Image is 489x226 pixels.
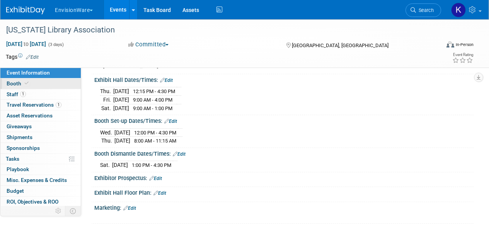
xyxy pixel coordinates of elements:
[7,134,32,140] span: Shipments
[94,115,474,125] div: Booth Set-up Dates/Times:
[7,102,61,108] span: Travel Reservations
[65,206,81,216] td: Toggle Event Tabs
[405,40,474,52] div: Event Format
[6,53,39,61] td: Tags
[126,41,172,49] button: Committed
[6,156,19,162] span: Tasks
[0,143,81,153] a: Sponsorships
[132,162,171,168] span: 1:00 PM - 4:30 PM
[133,105,172,111] span: 9:00 AM - 1:00 PM
[7,80,30,87] span: Booth
[100,104,113,112] td: Sat.
[153,190,166,196] a: Edit
[6,41,46,48] span: [DATE] [DATE]
[7,188,24,194] span: Budget
[7,91,26,97] span: Staff
[100,128,114,137] td: Wed.
[134,130,176,136] span: 12:00 PM - 4:30 PM
[20,91,26,97] span: 1
[113,104,129,112] td: [DATE]
[100,87,113,96] td: Thu.
[7,166,29,172] span: Playbook
[7,145,40,151] span: Sponsorships
[406,3,441,17] a: Search
[0,132,81,143] a: Shipments
[0,78,81,89] a: Booth
[100,137,114,145] td: Thu.
[94,74,474,84] div: Exhibit Hall Dates/Times:
[100,96,113,104] td: Fri.
[7,177,67,183] span: Misc. Expenses & Credits
[0,110,81,121] a: Asset Reservations
[0,164,81,175] a: Playbook
[0,197,81,207] a: ROI, Objectives & ROO
[164,119,177,124] a: Edit
[0,68,81,78] a: Event Information
[292,42,388,48] span: [GEOGRAPHIC_DATA], [GEOGRAPHIC_DATA]
[22,41,30,47] span: to
[452,53,473,57] div: Event Rating
[3,23,434,37] div: [US_STATE] Library Association
[94,202,474,212] div: Marketing:
[0,121,81,132] a: Giveaways
[7,70,50,76] span: Event Information
[0,154,81,164] a: Tasks
[25,81,29,85] i: Booth reservation complete
[114,137,130,145] td: [DATE]
[0,89,81,100] a: Staff1
[94,172,474,182] div: Exhibitor Prospectus:
[100,161,112,169] td: Sat.
[455,42,474,48] div: In-Person
[416,7,434,13] span: Search
[113,87,129,96] td: [DATE]
[0,100,81,110] a: Travel Reservations1
[52,206,65,216] td: Personalize Event Tab Strip
[149,176,162,181] a: Edit
[48,42,64,47] span: (3 days)
[113,96,129,104] td: [DATE]
[94,148,474,158] div: Booth Dismantle Dates/Times:
[133,97,172,103] span: 9:00 AM - 4:00 PM
[446,41,454,48] img: Format-Inperson.png
[7,112,53,119] span: Asset Reservations
[7,199,58,205] span: ROI, Objectives & ROO
[26,54,39,60] a: Edit
[94,187,474,197] div: Exhibit Hall Floor Plan:
[133,88,175,94] span: 12:15 PM - 4:30 PM
[160,78,173,83] a: Edit
[114,128,130,137] td: [DATE]
[173,151,186,157] a: Edit
[6,7,45,14] img: ExhibitDay
[112,161,128,169] td: [DATE]
[0,186,81,196] a: Budget
[7,123,32,129] span: Giveaways
[123,206,136,211] a: Edit
[451,3,466,17] img: Kathryn Spier-Miller
[56,102,61,108] span: 1
[134,138,176,144] span: 8:00 AM - 11:15 AM
[0,175,81,185] a: Misc. Expenses & Credits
